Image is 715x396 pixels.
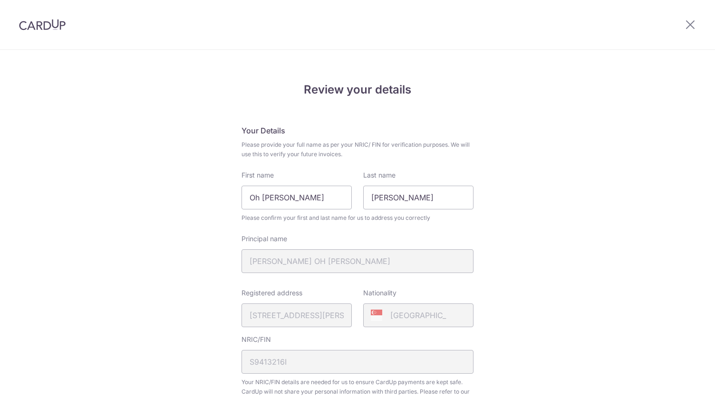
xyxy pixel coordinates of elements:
label: Last name [363,170,396,180]
span: Please confirm your first and last name for us to address you correctly [242,213,473,223]
label: Registered address [242,288,302,298]
img: CardUp [19,19,66,30]
label: NRIC/FIN [242,335,271,344]
label: Principal name [242,234,287,244]
input: First Name [242,186,352,209]
span: Please provide your full name as per your NRIC/ FIN for verification purposes. We will use this t... [242,140,473,159]
h5: Your Details [242,125,473,136]
h4: Review your details [242,81,473,98]
input: Last name [363,186,473,209]
label: Nationality [363,288,396,298]
label: First name [242,170,274,180]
